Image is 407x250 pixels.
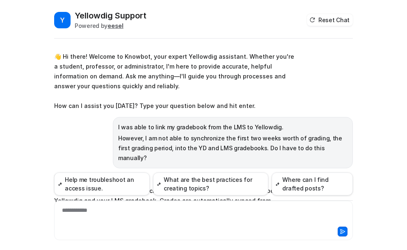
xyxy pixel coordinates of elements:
span: Y [54,12,71,28]
p: I was able to link my gradebook from the LMS to Yellowdig. [118,122,348,132]
button: Help me troubleshoot an access issue. [54,172,150,195]
div: Powered by [75,21,146,30]
p: However, I am not able to synchronize the first two weeks worth of grading, the first grading per... [118,133,348,163]
button: Where can I find drafted posts? [272,172,353,195]
button: Reset Chat [307,14,353,26]
button: What are the best practices for creating topics? [153,172,268,195]
h2: Yellowdig Support [75,10,146,21]
b: eesel [107,22,123,29]
p: 👋 Hi there! Welcome to Knowbot, your expert Yellowdig assistant. Whether you're a student, profes... [54,52,294,111]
